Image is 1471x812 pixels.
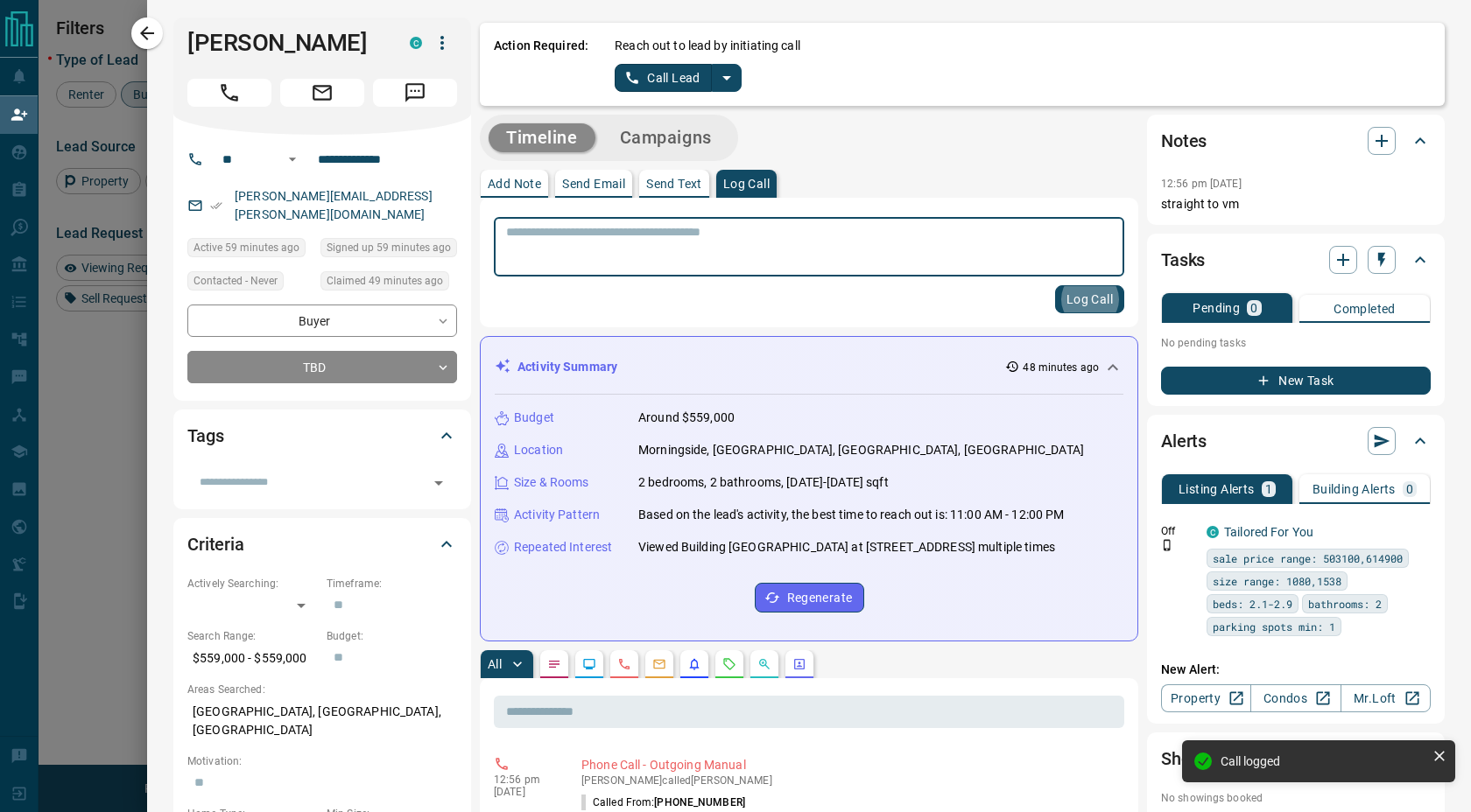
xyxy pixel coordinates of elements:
p: Log Call [723,178,770,190]
h2: Tasks [1161,246,1205,274]
p: Morningside, [GEOGRAPHIC_DATA], [GEOGRAPHIC_DATA], [GEOGRAPHIC_DATA] [638,441,1084,459]
h2: Tags [187,422,223,450]
p: Send Email [562,178,625,190]
a: Property [1161,684,1251,712]
button: Open [426,471,451,495]
div: Tasks [1161,239,1431,281]
span: sale price range: 503100,614900 [1213,549,1403,567]
span: Call [187,79,271,107]
svg: Listing Alerts [687,657,701,671]
span: Email [280,79,364,107]
h2: Notes [1161,127,1207,155]
p: Reach out to lead by initiating call [615,37,800,55]
p: Motivation: [187,753,457,769]
p: Pending [1193,302,1240,314]
span: Contacted - Never [194,272,278,290]
p: Listing Alerts [1179,483,1255,495]
p: 48 minutes ago [1023,360,1099,375]
div: Call logged [1221,754,1425,768]
span: Active 59 minutes ago [194,239,299,256]
span: beds: 2.1-2.9 [1213,595,1292,612]
div: Showings [1161,738,1431,780]
p: Timeframe: [327,576,457,591]
a: Mr.Loft [1341,684,1431,712]
h2: Alerts [1161,427,1207,455]
p: Repeated Interest [514,538,612,556]
h2: Criteria [187,530,244,558]
button: Open [282,149,303,170]
div: Sat Sep 13 2025 [187,238,312,262]
p: Completed [1334,303,1396,315]
div: condos.ca [1207,526,1219,538]
p: Phone Call - Outgoing Manual [581,756,1117,774]
svg: Calls [617,657,631,671]
a: Condos [1250,684,1341,712]
svg: Emails [652,657,666,671]
p: Activity Pattern [514,506,600,524]
span: Claimed 49 minutes ago [327,272,443,290]
p: 0 [1250,302,1257,314]
p: Send Text [646,178,702,190]
div: condos.ca [410,37,422,49]
button: Log Call [1055,285,1124,313]
div: Sat Sep 13 2025 [320,271,457,296]
p: 0 [1406,483,1413,495]
p: New Alert: [1161,661,1431,679]
button: New Task [1161,367,1431,395]
svg: Opportunities [757,657,771,671]
p: Called From: [581,794,745,810]
span: [PHONE_NUMBER] [654,796,745,808]
button: Timeline [489,123,595,152]
div: TBD [187,351,457,383]
svg: Push Notification Only [1161,539,1173,551]
p: $559,000 - $559,000 [187,644,318,673]
svg: Notes [547,657,561,671]
p: No pending tasks [1161,330,1431,356]
p: 1 [1265,483,1272,495]
div: Notes [1161,120,1431,162]
div: Criteria [187,523,457,565]
svg: Requests [722,657,736,671]
button: Campaigns [602,123,729,152]
svg: Lead Browsing Activity [582,657,596,671]
p: Size & Rooms [514,473,589,492]
p: Viewed Building [GEOGRAPHIC_DATA] at [STREET_ADDRESS] multiple times [638,538,1055,556]
p: All [488,658,502,670]
span: parking spots min: 1 [1213,618,1335,635]
p: Budget: [327,628,457,644]
svg: Agent Actions [792,657,806,671]
p: 12:56 pm [494,773,555,786]
p: Location [514,441,563,459]
p: Search Range: [187,628,318,644]
p: Building Alerts [1313,483,1396,495]
p: 2 bedrooms, 2 bathrooms, [DATE]-[DATE] sqft [638,473,889,492]
a: Tailored For You [1224,525,1313,539]
div: Tags [187,415,457,457]
span: bathrooms: 2 [1308,595,1382,612]
span: Message [373,79,457,107]
p: Add Note [488,178,541,190]
p: No showings booked [1161,790,1431,806]
p: Based on the lead's activity, the best time to reach out is: 11:00 AM - 12:00 PM [638,506,1065,524]
div: Sat Sep 13 2025 [320,238,457,262]
div: Alerts [1161,420,1431,462]
p: [DATE] [494,786,555,798]
p: Off [1161,523,1196,539]
p: straight to vm [1161,195,1431,213]
button: Regenerate [755,583,864,612]
p: Actively Searching: [187,576,318,591]
p: Areas Searched: [187,682,457,697]
p: Budget [514,409,554,427]
h1: [PERSON_NAME] [187,29,384,57]
p: 12:56 pm [DATE] [1161,178,1242,190]
div: Buyer [187,304,457,337]
svg: Email Verified [210,199,222,212]
h2: Showings [1161,745,1235,773]
p: Around $559,000 [638,409,735,427]
a: [PERSON_NAME][EMAIL_ADDRESS][PERSON_NAME][DOMAIN_NAME] [235,189,433,221]
p: Activity Summary [517,358,617,376]
span: size range: 1080,1538 [1213,572,1341,590]
div: split button [615,64,742,92]
p: Action Required: [494,37,588,92]
div: Activity Summary48 minutes ago [495,351,1123,383]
